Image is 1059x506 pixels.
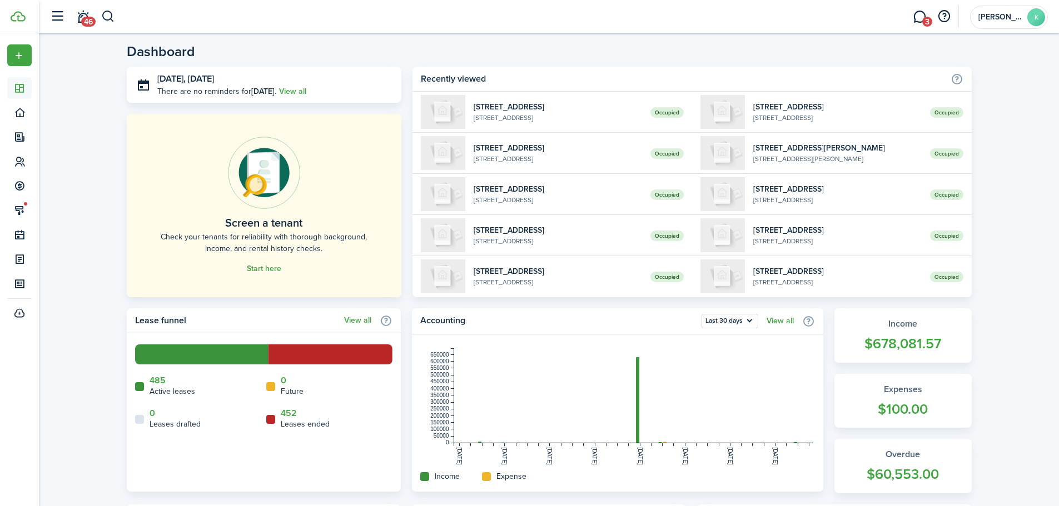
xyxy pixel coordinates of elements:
b: [DATE] [251,86,275,97]
home-widget-title: Recently viewed [421,72,944,86]
img: 101 [421,259,465,293]
tspan: 650000 [430,352,449,358]
widget-list-item-title: [STREET_ADDRESS] [474,183,642,195]
img: 204 [700,136,745,170]
home-widget-title: Leases drafted [150,418,201,430]
button: Open menu [702,314,758,328]
span: Occupied [930,189,963,200]
img: 302 [421,177,465,211]
widget-list-item-title: [STREET_ADDRESS] [753,224,922,236]
widget-list-item-title: [STREET_ADDRESS] [474,101,642,113]
widget-list-item-title: [STREET_ADDRESS][PERSON_NAME] [753,142,922,154]
tspan: [DATE] [682,447,688,465]
a: Overdue$60,553.00 [834,439,972,493]
tspan: 0 [446,439,449,445]
img: 101 [700,259,745,293]
span: Occupied [650,231,684,241]
tspan: [DATE] [637,447,643,465]
widget-stats-title: Income [846,317,961,330]
span: Occupied [930,148,963,159]
img: 1 [421,218,465,252]
tspan: 100000 [430,426,449,432]
img: TenantCloud [11,11,26,22]
widget-stats-count: $60,553.00 [846,464,961,485]
span: Occupied [650,148,684,159]
button: Search [101,7,115,26]
a: Start here [247,264,281,273]
a: View all [767,317,794,325]
widget-list-item-description: [STREET_ADDRESS][PERSON_NAME] [753,154,922,164]
button: Open menu [7,44,32,66]
widget-list-item-title: [STREET_ADDRESS] [753,265,922,277]
tspan: [DATE] [501,447,508,465]
widget-list-item-description: [STREET_ADDRESS] [474,154,642,164]
span: Occupied [930,107,963,118]
h3: [DATE], [DATE] [157,72,394,86]
span: 46 [81,17,96,27]
tspan: 500000 [430,372,449,378]
widget-list-item-title: [STREET_ADDRESS] [474,142,642,154]
widget-stats-count: $100.00 [846,399,961,420]
header-page-title: Dashboard [127,44,195,58]
span: Occupied [650,107,684,118]
home-widget-title: Future [281,385,304,397]
img: 101 [700,218,745,252]
a: Notifications [72,3,93,31]
widget-stats-count: $678,081.57 [846,333,961,354]
span: Occupied [650,189,684,200]
button: Last 30 days [702,314,758,328]
tspan: 250000 [430,405,449,412]
widget-list-item-description: [STREET_ADDRESS] [474,277,642,287]
tspan: 300000 [430,399,449,405]
img: 302 [700,95,745,129]
a: View all [344,316,371,325]
widget-list-item-description: [STREET_ADDRESS] [474,236,642,246]
tspan: [DATE] [772,447,778,465]
home-widget-title: Lease funnel [135,314,339,327]
p: There are no reminders for . [157,86,276,97]
tspan: 600000 [430,358,449,364]
tspan: 400000 [430,385,449,392]
a: View all [279,86,306,97]
a: Messaging [909,3,930,31]
span: Occupied [650,272,684,282]
tspan: 450000 [430,378,449,384]
widget-stats-title: Expenses [846,383,961,396]
avatar-text: K [1027,8,1045,26]
a: 0 [281,375,286,385]
tspan: 350000 [430,392,449,398]
button: Open resource center [934,7,953,26]
span: Kaitlyn [978,13,1023,21]
home-placeholder-description: Check your tenants for reliability with thorough background, income, and rental history checks. [152,231,377,254]
button: Open sidebar [47,6,68,27]
span: 3 [922,17,932,27]
img: Online payments [228,137,300,209]
home-widget-title: Expense [496,470,526,482]
tspan: 550000 [430,365,449,371]
home-widget-title: Leases ended [281,418,330,430]
home-widget-title: Active leases [150,385,195,397]
widget-list-item-title: [STREET_ADDRESS] [474,265,642,277]
tspan: [DATE] [456,447,463,465]
widget-list-item-description: [STREET_ADDRESS] [753,277,922,287]
a: 485 [150,375,166,385]
img: B [421,136,465,170]
widget-list-item-title: [STREET_ADDRESS] [753,101,922,113]
home-placeholder-title: Screen a tenant [225,214,302,231]
a: Expenses$100.00 [834,374,972,428]
home-widget-title: Accounting [420,314,696,328]
span: Occupied [930,272,963,282]
widget-list-item-description: [STREET_ADDRESS] [753,236,922,246]
widget-list-item-description: [STREET_ADDRESS] [474,113,642,123]
a: Income$678,081.57 [834,308,972,363]
tspan: 150000 [430,419,449,425]
tspan: [DATE] [546,447,553,465]
tspan: 200000 [430,413,449,419]
img: 101 [421,95,465,129]
widget-stats-title: Overdue [846,448,961,461]
widget-list-item-description: [STREET_ADDRESS] [753,195,922,205]
tspan: 50000 [434,433,449,439]
a: 452 [281,408,297,418]
home-widget-title: Income [435,470,460,482]
img: B [700,177,745,211]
